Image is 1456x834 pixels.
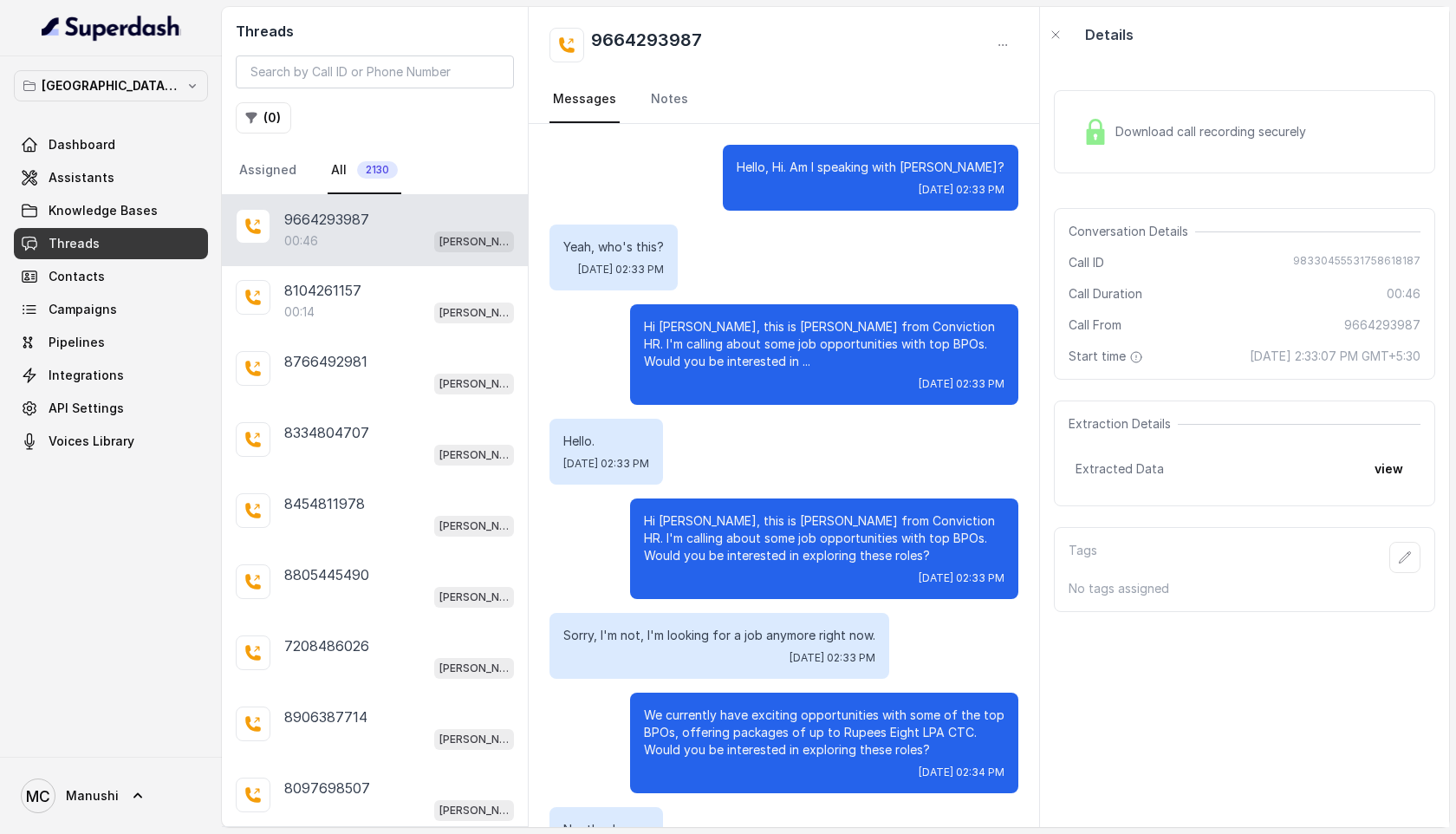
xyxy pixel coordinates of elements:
span: Voices Library [49,433,134,450]
img: light.svg [42,14,181,42]
a: Assigned [236,147,300,194]
h2: Threads [236,21,514,42]
button: (0) [236,102,291,134]
a: Contacts [14,261,208,292]
h2: 9664293987 [591,28,702,62]
p: Tags [1069,542,1097,573]
p: [PERSON_NAME] Mumbai Conviction HR Outbound Assistant [439,304,509,322]
text: MC [26,787,50,805]
p: 8454811978 [284,493,365,514]
span: Dashboard [49,136,115,153]
button: [GEOGRAPHIC_DATA] - [GEOGRAPHIC_DATA] - [GEOGRAPHIC_DATA] [14,70,208,101]
span: Conversation Details [1069,223,1195,240]
p: Yeah, who's this? [563,238,664,256]
a: All2130 [328,147,401,194]
span: 9664293987 [1344,316,1420,334]
span: [DATE] 02:33 PM [919,571,1004,585]
p: [PERSON_NAME] Mumbai Conviction HR Outbound Assistant [439,446,509,464]
span: Assistants [49,169,114,186]
p: No tags assigned [1069,580,1420,597]
p: [PERSON_NAME] Mumbai Conviction HR Outbound Assistant [439,660,509,677]
span: 00:46 [1387,285,1420,303]
span: Integrations [49,367,124,384]
span: API Settings [49,400,124,417]
p: We currently have exciting opportunities with some of the top BPOs, offering packages of up to Ru... [644,707,1004,759]
span: [DATE] 02:33 PM [563,457,649,471]
p: Hi [PERSON_NAME], this is [PERSON_NAME] from Conviction HR. I'm calling about some job opportunit... [644,512,1004,564]
p: Hi [PERSON_NAME], this is [PERSON_NAME] from Conviction HR. I'm calling about some job opportunit... [644,318,1004,370]
p: [GEOGRAPHIC_DATA] - [GEOGRAPHIC_DATA] - [GEOGRAPHIC_DATA] [42,75,180,96]
p: 7208486026 [284,635,369,656]
span: Campaigns [49,301,117,318]
p: [PERSON_NAME] Mumbai Conviction HR Outbound Assistant [439,589,509,606]
a: Messages [549,76,620,123]
p: Hello, Hi. Am I speaking with [PERSON_NAME]? [737,159,1004,176]
input: Search by Call ID or Phone Number [236,55,514,88]
a: Notes [647,76,692,123]
p: Sorry, I'm not, I'm looking for a job anymore right now. [563,627,875,644]
p: Hello. [563,433,649,450]
a: Voices Library [14,426,208,457]
a: API Settings [14,393,208,424]
p: 8906387714 [284,707,367,727]
a: Assistants [14,162,208,193]
a: Manushi [14,772,208,820]
span: [DATE] 02:33 PM [578,263,664,277]
span: Call ID [1069,254,1104,271]
p: 00:14 [284,303,315,321]
span: Extracted Data [1076,460,1164,478]
p: [PERSON_NAME] Mumbai Conviction HR Outbound Assistant [439,375,509,393]
p: 9664293987 [284,209,369,230]
nav: Tabs [549,76,1018,123]
span: 98330455531758618187 [1293,254,1420,271]
p: 8334804707 [284,422,369,443]
a: Threads [14,228,208,259]
span: [DATE] 02:33 PM [790,651,875,665]
p: [PERSON_NAME] Mumbai Conviction HR Outbound Assistant [439,233,509,251]
a: Dashboard [14,129,208,160]
p: [PERSON_NAME] Mumbai Conviction HR Outbound Assistant [439,731,509,748]
span: Start time [1069,348,1147,365]
span: 2130 [357,161,398,179]
span: [DATE] 02:34 PM [919,766,1004,779]
span: Download call recording securely [1115,123,1313,140]
span: Extraction Details [1069,415,1178,433]
a: Integrations [14,360,208,391]
p: 8766492981 [284,351,367,372]
a: Knowledge Bases [14,195,208,226]
p: Details [1085,24,1134,45]
img: Lock Icon [1082,119,1108,145]
button: view [1364,453,1414,485]
p: 00:46 [284,232,318,250]
span: Call Duration [1069,285,1142,303]
span: Knowledge Bases [49,202,158,219]
span: [DATE] 02:33 PM [919,377,1004,391]
a: Campaigns [14,294,208,325]
span: Pipelines [49,334,105,351]
p: [PERSON_NAME] Mumbai Conviction HR Outbound Assistant [439,802,509,819]
span: Manushi [66,787,119,805]
nav: Tabs [236,147,514,194]
span: [DATE] 2:33:07 PM GMT+5:30 [1250,348,1420,365]
a: Pipelines [14,327,208,358]
p: 8805445490 [284,564,369,585]
span: Contacts [49,268,105,285]
p: [PERSON_NAME] Mumbai Conviction HR Outbound Assistant [439,518,509,535]
p: 8097698507 [284,778,370,798]
span: [DATE] 02:33 PM [919,183,1004,197]
p: 8104261157 [284,280,361,301]
span: Call From [1069,316,1121,334]
span: Threads [49,235,100,252]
